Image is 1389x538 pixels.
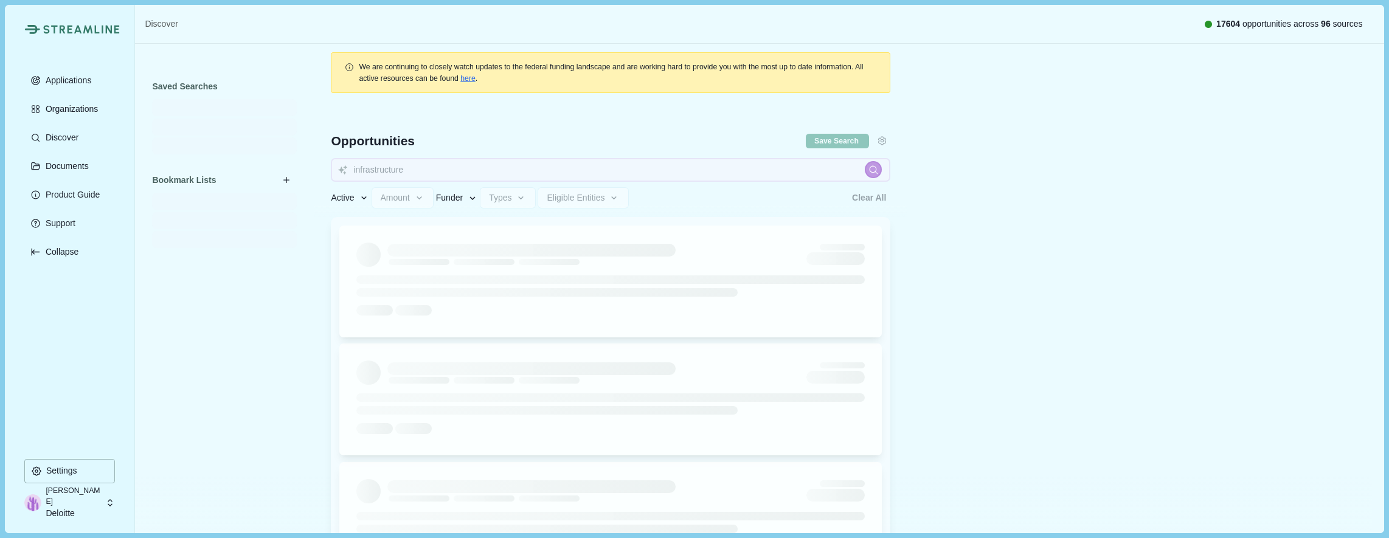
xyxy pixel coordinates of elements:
span: We are continuing to closely watch updates to the federal funding landscape and are working hard ... [359,63,863,82]
button: Active [331,187,369,209]
p: Support [41,218,75,229]
button: Types [480,187,536,209]
span: Active [331,193,354,202]
img: profile picture [24,494,41,511]
p: Documents [41,161,89,171]
p: Collapse [41,247,78,257]
span: Saved Searches [152,80,217,93]
p: [PERSON_NAME] [46,485,102,508]
a: Settings [24,459,115,488]
span: Funder [436,193,463,202]
button: Settings [873,133,890,150]
span: Bookmark Lists [152,174,216,187]
button: Organizations [24,97,115,121]
p: Settings [42,466,77,476]
button: Eligible Entities [538,187,628,209]
span: 17604 [1216,19,1240,29]
p: Applications [41,75,92,86]
p: Discover [41,133,78,143]
button: Documents [24,154,115,178]
a: Discover [145,18,178,30]
button: Expand [24,240,115,264]
p: Organizations [41,104,98,114]
p: Product Guide [41,190,100,200]
input: Search for funding [331,158,890,182]
button: Save current search & filters [806,134,869,149]
button: Applications [24,68,115,92]
span: Amount [381,193,410,203]
p: Deloitte [46,507,102,520]
button: Amount [372,187,434,209]
span: 96 [1321,19,1331,29]
a: here [460,74,476,83]
button: Support [24,211,115,235]
img: Streamline Climate Logo [43,25,120,34]
button: Discover [24,125,115,150]
span: Types [489,193,511,203]
img: Streamline Climate Logo [24,24,40,34]
span: Eligible Entities [547,193,604,203]
span: Opportunities [331,134,415,147]
span: opportunities across sources [1216,18,1363,30]
button: Clear All [848,187,890,209]
a: Streamline Climate LogoStreamline Climate Logo [24,24,115,34]
button: Product Guide [24,182,115,207]
div: . [359,61,877,84]
button: Settings [24,459,115,483]
button: Funder [436,187,478,209]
